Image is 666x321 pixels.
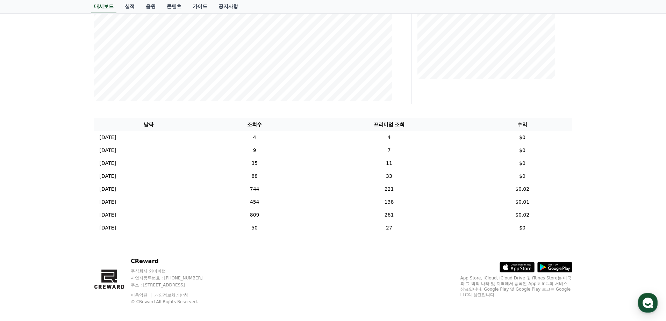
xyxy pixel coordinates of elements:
td: 138 [306,196,472,209]
p: [DATE] [100,173,116,180]
td: 50 [203,221,306,234]
a: 홈 [2,221,46,239]
a: 대화 [46,221,90,239]
span: 홈 [22,232,26,238]
a: 설정 [90,221,134,239]
p: © CReward All Rights Reserved. [131,299,216,305]
td: $0 [473,144,572,157]
td: 261 [306,209,472,221]
td: 7 [306,144,472,157]
p: [DATE] [100,160,116,167]
p: 주식회사 와이피랩 [131,268,216,274]
p: [DATE] [100,134,116,141]
th: 프리미엄 조회 [306,118,472,131]
td: 27 [306,221,472,234]
a: 개인정보처리방침 [155,293,188,298]
p: [DATE] [100,198,116,206]
td: $0.02 [473,209,572,221]
p: [DATE] [100,211,116,219]
td: $0.01 [473,196,572,209]
a: 이용약관 [131,293,153,298]
td: $0 [473,221,572,234]
td: 88 [203,170,306,183]
td: 454 [203,196,306,209]
p: [DATE] [100,147,116,154]
th: 조회수 [203,118,306,131]
span: 대화 [64,232,72,238]
p: [DATE] [100,185,116,193]
p: 주소 : [STREET_ADDRESS] [131,282,216,288]
p: App Store, iCloud, iCloud Drive 및 iTunes Store는 미국과 그 밖의 나라 및 지역에서 등록된 Apple Inc.의 서비스 상표입니다. Goo... [460,275,572,298]
td: 9 [203,144,306,157]
td: 221 [306,183,472,196]
p: [DATE] [100,224,116,232]
p: 사업자등록번호 : [PHONE_NUMBER] [131,275,216,281]
p: CReward [131,257,216,265]
td: 33 [306,170,472,183]
td: 35 [203,157,306,170]
td: 4 [203,131,306,144]
td: $0.02 [473,183,572,196]
td: 809 [203,209,306,221]
td: $0 [473,170,572,183]
td: $0 [473,131,572,144]
span: 설정 [108,232,116,238]
td: 11 [306,157,472,170]
td: 4 [306,131,472,144]
th: 날짜 [94,118,203,131]
td: 744 [203,183,306,196]
td: $0 [473,157,572,170]
th: 수익 [473,118,572,131]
